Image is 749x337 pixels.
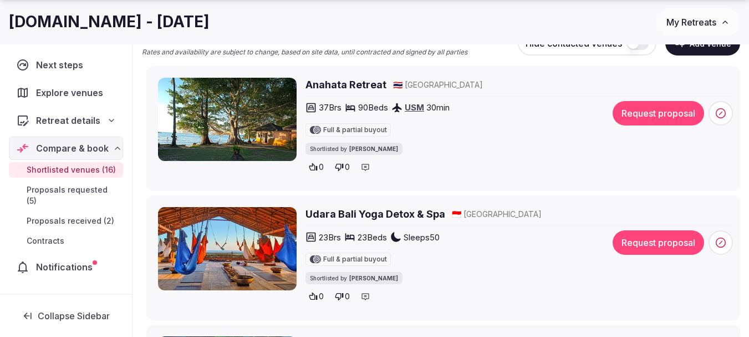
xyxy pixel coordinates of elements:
[656,8,740,36] button: My Retreats
[393,79,402,90] button: 🇹🇭
[305,289,327,304] button: 0
[36,86,108,99] span: Explore venues
[158,78,297,161] img: Anahata Retreat
[666,17,716,28] span: My Retreats
[358,102,388,113] span: 90 Beds
[158,207,297,290] img: Udara Bali Yoga Detox & Spa
[305,78,386,92] a: Anahata Retreat
[27,164,116,175] span: Shortlisted venues (16)
[36,142,109,155] span: Compare & book
[319,232,341,243] span: 23 Brs
[358,232,387,243] span: 23 Beds
[332,159,353,175] button: 0
[319,102,342,113] span: 37 Brs
[9,233,123,249] a: Contracts
[463,209,542,220] span: [GEOGRAPHIC_DATA]
[613,230,704,255] button: Request proposal
[349,145,398,153] span: [PERSON_NAME]
[323,127,387,133] span: Full & partial buyout
[305,143,402,155] div: Shortlisted by
[332,289,353,304] button: 0
[9,81,123,104] a: Explore venues
[345,291,350,302] span: 0
[9,162,123,178] a: Shortlisted venues (16)
[9,213,123,229] a: Proposals received (2)
[9,182,123,209] a: Proposals requested (5)
[349,274,398,282] span: [PERSON_NAME]
[452,209,461,219] span: 🇮🇩
[36,114,100,127] span: Retreat details
[323,256,387,263] span: Full & partial buyout
[405,79,483,90] span: [GEOGRAPHIC_DATA]
[38,310,110,321] span: Collapse Sidebar
[404,232,440,243] span: Sleeps 50
[9,255,123,279] a: Notifications
[27,184,119,207] span: Proposals requested (5)
[27,215,114,227] span: Proposals received (2)
[345,162,350,173] span: 0
[393,80,402,89] span: 🇹🇭
[9,304,123,328] button: Collapse Sidebar
[36,58,88,72] span: Next steps
[36,260,97,274] span: Notifications
[305,159,327,175] button: 0
[613,101,704,125] button: Request proposal
[319,162,324,173] span: 0
[9,53,123,77] a: Next steps
[319,291,324,302] span: 0
[27,235,64,247] span: Contracts
[142,48,467,57] p: Rates and availability are subject to change, based on site data, until contracted and signed by ...
[305,272,402,284] div: Shortlisted by
[305,207,445,221] a: Udara Bali Yoga Detox & Spa
[9,11,210,33] h1: [DOMAIN_NAME] - [DATE]
[426,102,450,113] span: 30 min
[452,209,461,220] button: 🇮🇩
[405,102,424,113] a: USM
